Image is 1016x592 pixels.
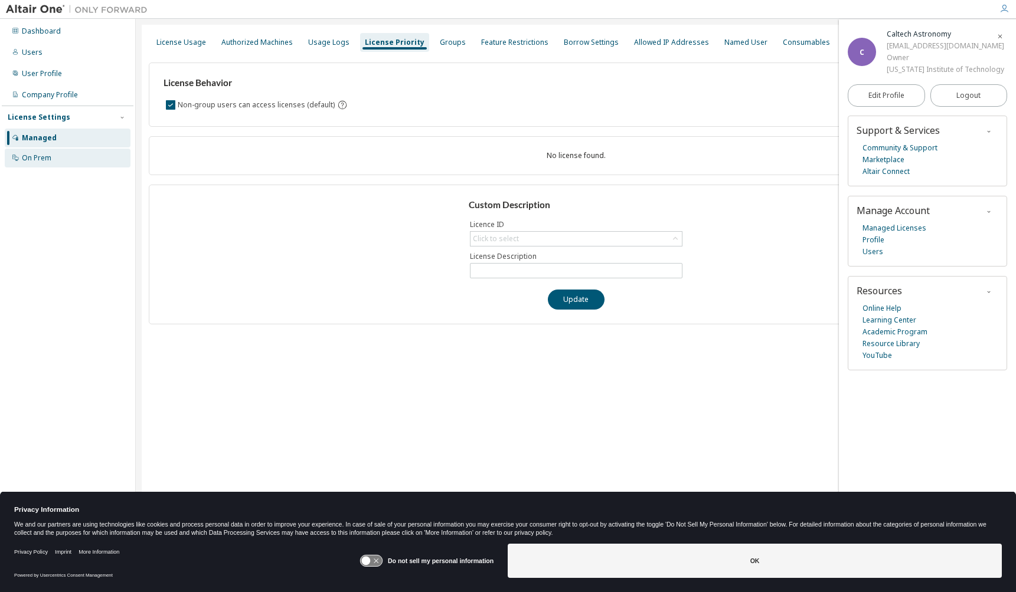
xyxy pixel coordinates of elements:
a: Resource Library [863,338,920,350]
div: Allowed IP Addresses [634,38,709,47]
button: Update [548,290,605,310]
span: Manage Account [857,204,930,217]
div: Click to select [473,234,519,244]
div: On Prem [22,153,51,163]
a: Managed Licenses [863,222,926,234]
span: C [860,47,864,57]
div: License Settings [8,113,70,122]
a: YouTube [863,350,892,361]
a: Marketplace [863,154,904,166]
span: Logout [956,90,981,101]
div: User Profile [22,69,62,78]
div: Owner [887,52,1004,64]
h3: License Behavior [164,77,346,89]
a: Altair Connect [863,166,910,177]
label: Non-group users can access licenses (default) [178,98,337,112]
label: License Description [470,252,682,261]
a: Edit Profile [848,84,925,107]
div: Consumables [783,38,830,47]
div: Named User [724,38,767,47]
div: Borrow Settings [564,38,619,47]
div: [US_STATE] Institute of Technology [887,64,1004,75]
span: Resources [857,284,902,297]
div: Dashboard [22,27,61,36]
button: Logout [930,84,1008,107]
h3: Custom Description [469,199,683,211]
a: Learning Center [863,314,916,326]
a: Academic Program [863,326,927,338]
label: Licence ID [470,220,682,229]
div: [EMAIL_ADDRESS][DOMAIN_NAME] [887,40,1004,52]
div: Feature Restrictions [481,38,548,47]
a: Users [863,246,883,258]
span: Support & Services [857,124,940,137]
a: Profile [863,234,884,246]
div: Authorized Machines [221,38,293,47]
a: Community & Support [863,142,937,154]
span: Edit Profile [868,91,904,100]
div: Company Profile [22,90,78,100]
div: Groups [440,38,466,47]
div: License Priority [365,38,424,47]
img: Altair One [6,4,153,15]
div: Usage Logs [308,38,349,47]
svg: By default any user not assigned to any group can access any license. Turn this setting off to di... [337,100,348,110]
div: License Usage [156,38,206,47]
div: No license found. [164,151,988,160]
div: Caltech Astronomy [887,28,1004,40]
div: Managed [22,133,57,143]
div: Click to select [471,232,682,246]
div: Users [22,48,43,57]
a: Online Help [863,302,901,314]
